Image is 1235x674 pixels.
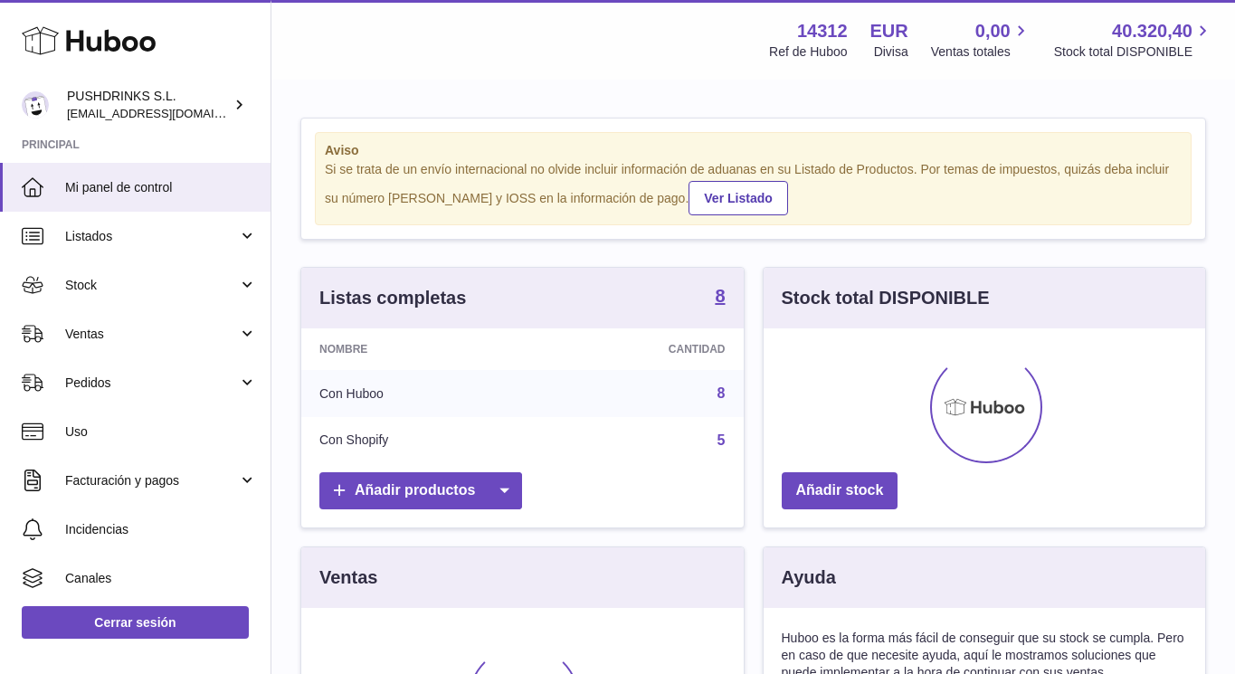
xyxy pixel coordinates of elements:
span: [EMAIL_ADDRESS][DOMAIN_NAME] [67,106,266,120]
span: Ventas [65,326,238,343]
span: 40.320,40 [1112,19,1192,43]
a: 8 [715,287,725,309]
h3: Stock total DISPONIBLE [782,286,990,310]
strong: 14312 [797,19,848,43]
a: Añadir stock [782,472,898,509]
a: 5 [717,432,726,448]
th: Cantidad [536,328,743,370]
div: Divisa [874,43,908,61]
td: Con Huboo [301,370,536,417]
span: Facturación y pagos [65,472,238,489]
span: Listados [65,228,238,245]
td: Con Shopify [301,417,536,464]
span: Stock total DISPONIBLE [1054,43,1213,61]
span: 0,00 [975,19,1011,43]
div: Si se trata de un envío internacional no olvide incluir información de aduanas en su Listado de P... [325,161,1182,215]
span: Uso [65,423,257,441]
a: 40.320,40 Stock total DISPONIBLE [1054,19,1213,61]
span: Canales [65,570,257,587]
strong: Aviso [325,142,1182,159]
a: 0,00 Ventas totales [931,19,1031,61]
h3: Ventas [319,565,377,590]
img: framos@pushdrinks.es [22,91,49,119]
div: PUSHDRINKS S.L. [67,88,230,122]
a: Añadir productos [319,472,522,509]
strong: 8 [715,287,725,305]
span: Incidencias [65,521,257,538]
a: Ver Listado [689,181,787,215]
span: Stock [65,277,238,294]
span: Ventas totales [931,43,1031,61]
strong: EUR [870,19,908,43]
a: 8 [717,385,726,401]
h3: Ayuda [782,565,836,590]
a: Cerrar sesión [22,606,249,639]
h3: Listas completas [319,286,466,310]
th: Nombre [301,328,536,370]
span: Mi panel de control [65,179,257,196]
span: Pedidos [65,375,238,392]
div: Ref de Huboo [769,43,847,61]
